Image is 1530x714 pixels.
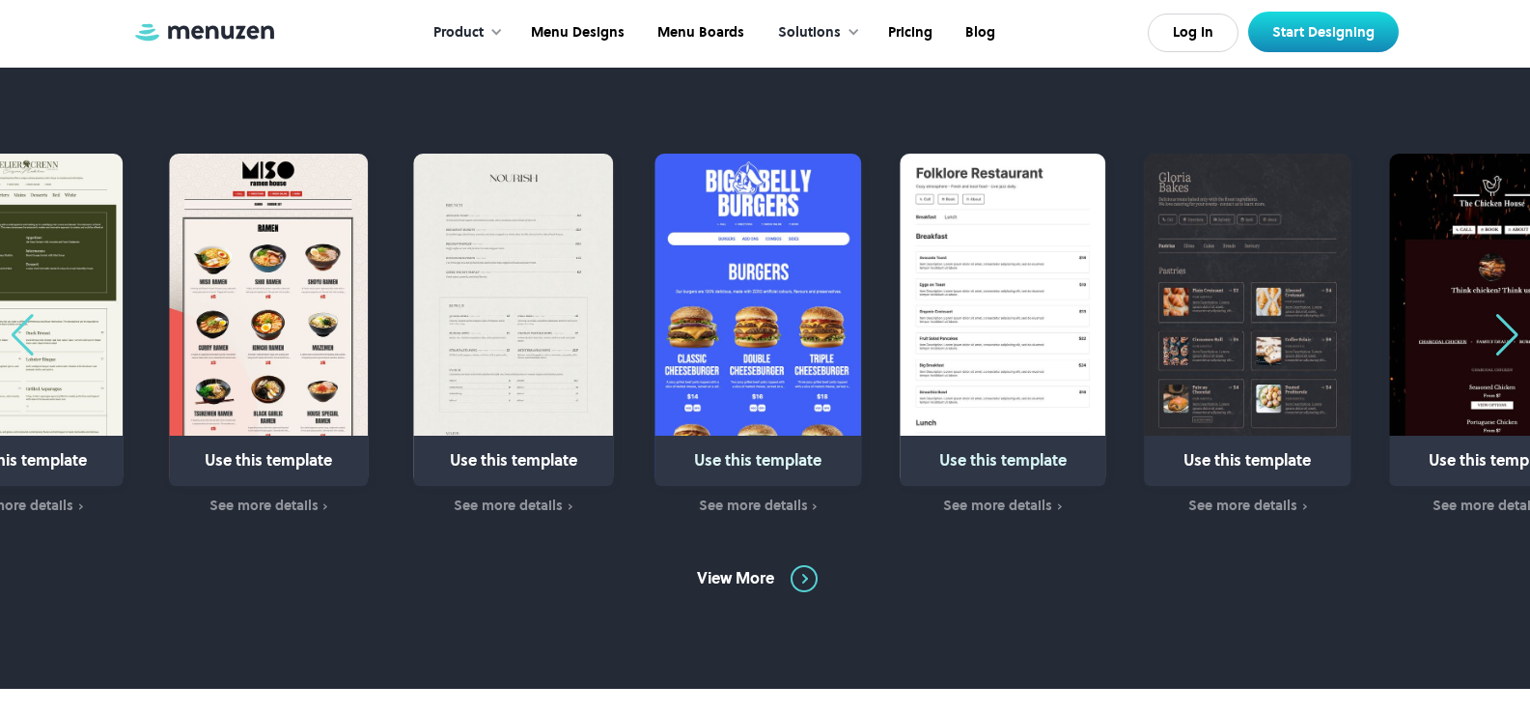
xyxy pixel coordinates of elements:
[1248,12,1399,52] a: Start Designing
[10,314,36,357] div: Previous slide
[169,154,368,486] a: Use this template
[654,154,861,516] div: 12 / 31
[513,3,639,63] a: Menu Designs
[1188,498,1297,513] div: See more details
[654,154,861,486] a: Use this template
[639,3,759,63] a: Menu Boards
[433,22,484,43] div: Product
[1148,14,1238,52] a: Log In
[1145,496,1351,517] a: See more details
[454,498,563,513] div: See more details
[697,568,774,589] div: View More
[870,3,947,63] a: Pricing
[654,496,861,517] a: See more details
[943,498,1052,513] div: See more details
[413,154,612,486] a: Use this template
[699,498,808,513] div: See more details
[414,3,513,63] div: Product
[1145,154,1351,516] div: 14 / 31
[165,154,372,516] div: 10 / 31
[209,498,319,513] div: See more details
[410,496,617,517] a: See more details
[900,496,1106,517] a: See more details
[947,3,1010,63] a: Blog
[1145,154,1351,486] a: Use this template
[778,22,841,43] div: Solutions
[410,154,617,516] div: 11 / 31
[900,154,1106,516] div: 13 / 31
[1494,314,1520,357] div: Next slide
[165,496,372,517] a: See more details
[697,565,834,592] a: View More
[900,154,1106,486] a: Use this template
[759,3,870,63] div: Solutions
